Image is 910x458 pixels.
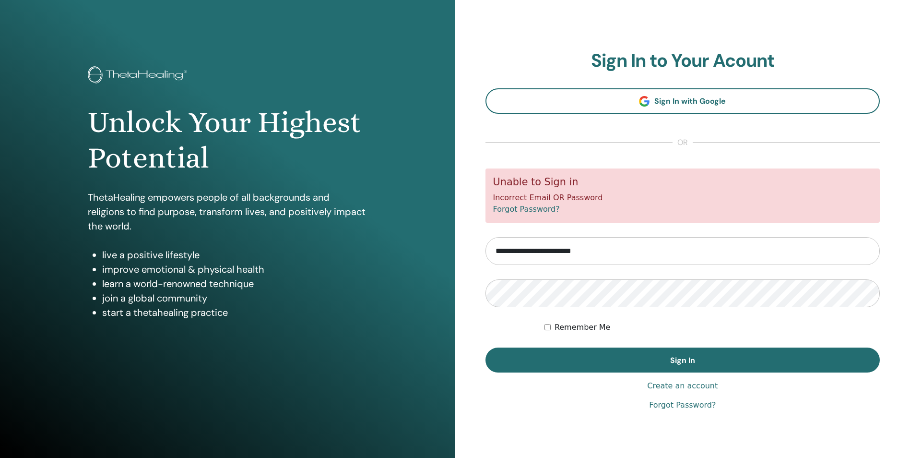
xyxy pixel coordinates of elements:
p: ThetaHealing empowers people of all backgrounds and religions to find purpose, transform lives, a... [88,190,367,233]
h5: Unable to Sign in [493,176,873,188]
li: live a positive lifestyle [102,248,367,262]
button: Sign In [485,348,880,373]
a: Forgot Password? [649,399,716,411]
h2: Sign In to Your Acount [485,50,880,72]
a: Create an account [647,380,718,392]
label: Remember Me [555,322,611,333]
div: Keep me authenticated indefinitely or until I manually logout [544,322,880,333]
h1: Unlock Your Highest Potential [88,105,367,176]
li: improve emotional & physical health [102,262,367,277]
span: Sign In [670,355,695,365]
li: learn a world-renowned technique [102,277,367,291]
a: Sign In with Google [485,88,880,114]
span: Sign In with Google [654,96,726,106]
a: Forgot Password? [493,205,560,214]
span: or [673,137,693,148]
div: Incorrect Email OR Password [485,169,880,223]
li: join a global community [102,291,367,305]
li: start a thetahealing practice [102,305,367,320]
